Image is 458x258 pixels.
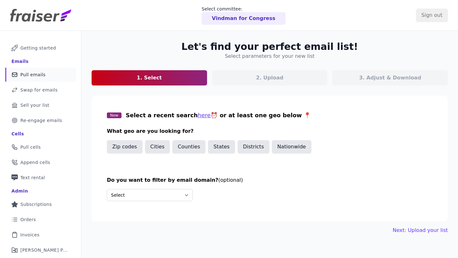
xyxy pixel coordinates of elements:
[5,171,76,185] a: Text rental
[393,227,448,234] button: Next: Upload your list
[20,201,52,207] span: Subscriptions
[181,41,358,52] h2: Let's find your perfect email list!
[5,98,76,112] a: Sell your list
[218,177,243,183] span: (optional)
[20,45,56,51] span: Getting started
[11,188,28,194] div: Admin
[20,216,36,223] span: Orders
[212,15,275,22] p: Vindman for Congress
[20,102,49,108] span: Sell your list
[272,140,311,153] button: Nationwide
[145,140,170,153] button: Cities
[172,140,205,153] button: Counties
[5,113,76,127] a: Re-engage emails
[198,111,211,120] button: here
[137,74,162,82] p: 1. Select
[126,112,311,119] span: Select a recent search ⏰ or at least one geo below 📍
[11,131,24,137] div: Cells
[20,117,62,124] span: Re-engage emails
[238,140,269,153] button: Districts
[5,140,76,154] a: Pull cells
[10,9,71,22] img: Fraiser Logo
[5,228,76,242] a: Invoices
[20,144,41,150] span: Pull cells
[5,68,76,82] a: Pull emails
[20,247,68,253] span: [PERSON_NAME] Performance
[359,74,421,82] p: 3. Adjust & Download
[107,177,218,183] span: Do you want to filter by email domain?
[5,197,76,211] a: Subscriptions
[20,87,58,93] span: Swap for emails
[5,155,76,169] a: Append cells
[20,174,45,181] span: Text rental
[202,6,286,25] a: Select committee: Vindman for Congress
[92,70,207,85] a: 1. Select
[20,159,50,166] span: Append cells
[107,112,121,118] span: New
[5,83,76,97] a: Swap for emails
[5,243,76,257] a: [PERSON_NAME] Performance
[416,9,448,22] input: Sign out
[107,140,142,153] button: Zip codes
[202,6,286,12] p: Select committee:
[107,127,433,135] h3: What geo are you looking for?
[5,41,76,55] a: Getting started
[20,232,39,238] span: Invoices
[5,213,76,227] a: Orders
[225,52,315,60] h4: Select parameters for your new list
[20,71,45,78] span: Pull emails
[256,74,283,82] p: 2. Upload
[208,140,235,153] button: States
[11,58,29,64] div: Emails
